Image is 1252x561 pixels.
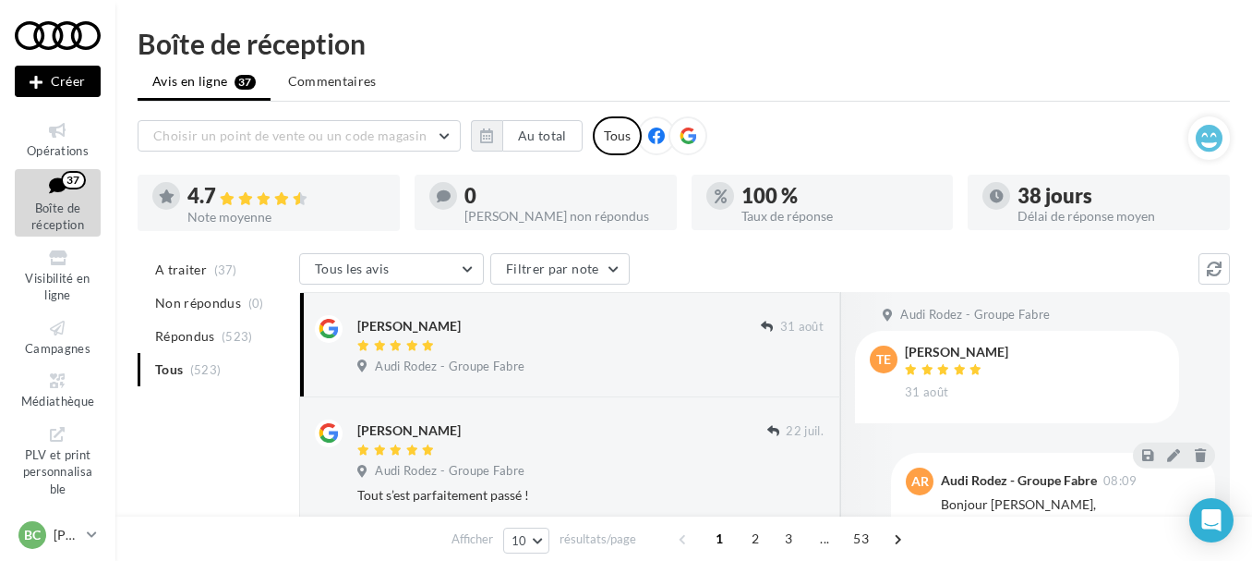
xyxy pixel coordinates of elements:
span: PLV et print personnalisable [23,444,93,496]
div: Open Intercom Messenger [1189,498,1234,543]
a: Médiathèque [15,367,101,412]
span: 10 [512,533,527,548]
span: 53 [846,524,876,554]
div: Boîte de réception [138,30,1230,57]
div: 100 % [741,186,939,206]
span: 31 août [905,384,948,401]
button: 10 [503,528,550,554]
span: 08:09 [1103,475,1138,487]
div: Tous [593,116,642,155]
span: ... [810,524,839,554]
button: Au total [471,120,583,152]
span: Campagnes [25,341,90,356]
a: Visibilité en ligne [15,244,101,307]
a: Boîte de réception37 [15,169,101,237]
div: 0 [464,186,662,206]
button: Au total [502,120,583,152]
a: Opérations [15,116,101,162]
span: Opérations [27,143,89,158]
span: AR [911,472,929,491]
span: Tous les avis [315,261,390,276]
div: Nouvelle campagne [15,66,101,97]
a: PLV et print personnalisable [15,421,101,501]
span: Répondus [155,327,215,346]
span: 1 [704,524,734,554]
button: Filtrer par note [490,253,630,285]
div: [PERSON_NAME] [357,421,461,440]
span: Médiathèque [21,394,95,409]
div: Tout s’est parfaitement passé ! [357,486,824,505]
span: Audi Rodez - Groupe Fabre [375,359,524,375]
span: Visibilité en ligne [25,271,90,303]
button: Créer [15,66,101,97]
div: [PERSON_NAME] [905,346,1008,359]
div: Audi Rodez - Groupe Fabre [941,474,1097,487]
span: Commentaires [288,72,377,91]
span: BC [24,526,41,544]
a: Campagnes [15,314,101,360]
div: [PERSON_NAME] [357,317,461,335]
span: (37) [214,262,237,277]
span: 22 juil. [786,423,824,440]
span: Audi Rodez - Groupe Fabre [900,307,1050,323]
span: Audi Rodez - Groupe Fabre [375,463,524,480]
a: BC [PERSON_NAME] [15,518,101,553]
span: Afficher [451,531,493,548]
span: 2 [740,524,770,554]
span: (523) [222,329,253,344]
button: Tous les avis [299,253,484,285]
div: Taux de réponse [741,210,939,223]
p: [PERSON_NAME] [54,526,79,544]
div: Délai de réponse moyen [1017,210,1215,223]
div: Note moyenne [187,211,385,224]
div: 37 [61,171,86,189]
div: 4.7 [187,186,385,207]
span: A traiter [155,261,207,279]
span: Boîte de réception [31,201,84,233]
span: résultats/page [560,531,636,548]
span: 3 [774,524,803,554]
span: Choisir un point de vente ou un code magasin [153,128,427,143]
span: Non répondus [155,294,241,312]
button: Choisir un point de vente ou un code magasin [138,120,461,152]
span: TE [876,350,891,369]
div: [PERSON_NAME] non répondus [464,210,662,223]
span: 31 août [780,319,824,335]
span: (0) [248,296,264,311]
div: 38 jours [1017,186,1215,206]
